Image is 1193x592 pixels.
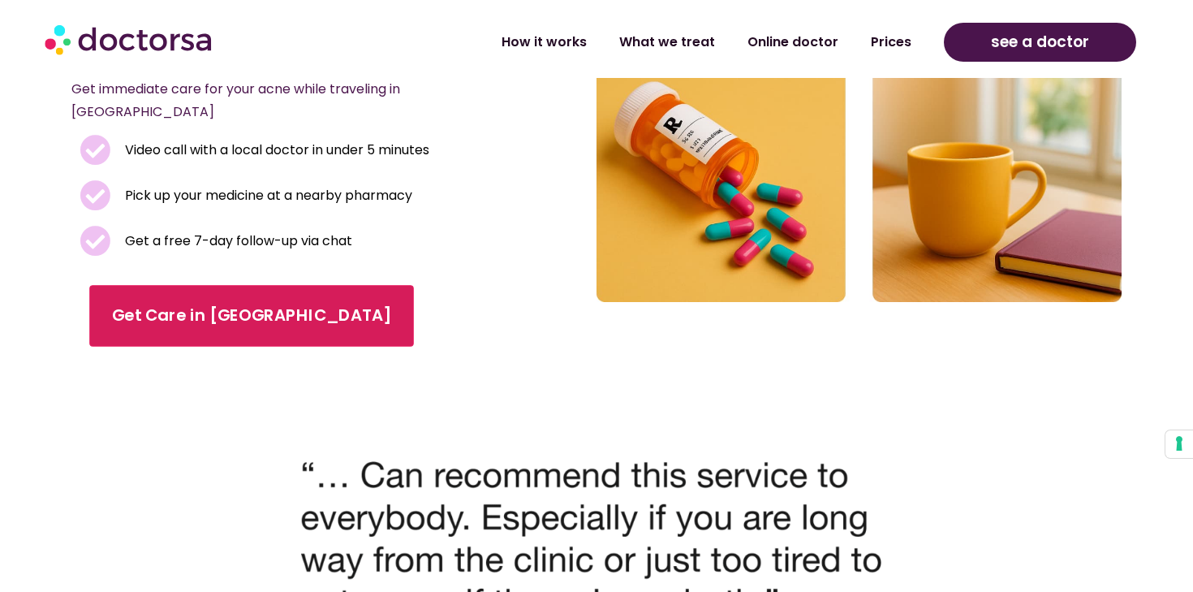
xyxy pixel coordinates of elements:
[731,24,855,61] a: Online doctor
[316,24,928,61] nav: Menu
[991,29,1089,55] span: see a doctor
[89,286,414,348] a: Get Care in [GEOGRAPHIC_DATA]
[485,24,603,61] a: How it works
[855,24,928,61] a: Prices
[121,230,352,253] span: Get a free 7-day follow-up via chat
[112,305,391,328] span: Get Care in [GEOGRAPHIC_DATA]
[71,78,479,123] p: Get immediate care for your acne while traveling in [GEOGRAPHIC_DATA]
[603,24,731,61] a: What we treat
[121,139,429,162] span: Video call with a local doctor in under 5 minutes
[944,23,1136,62] a: see a doctor
[121,184,412,207] span: Pick up your medicine at a nearby pharmacy
[1165,430,1193,458] button: Your consent preferences for tracking technologies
